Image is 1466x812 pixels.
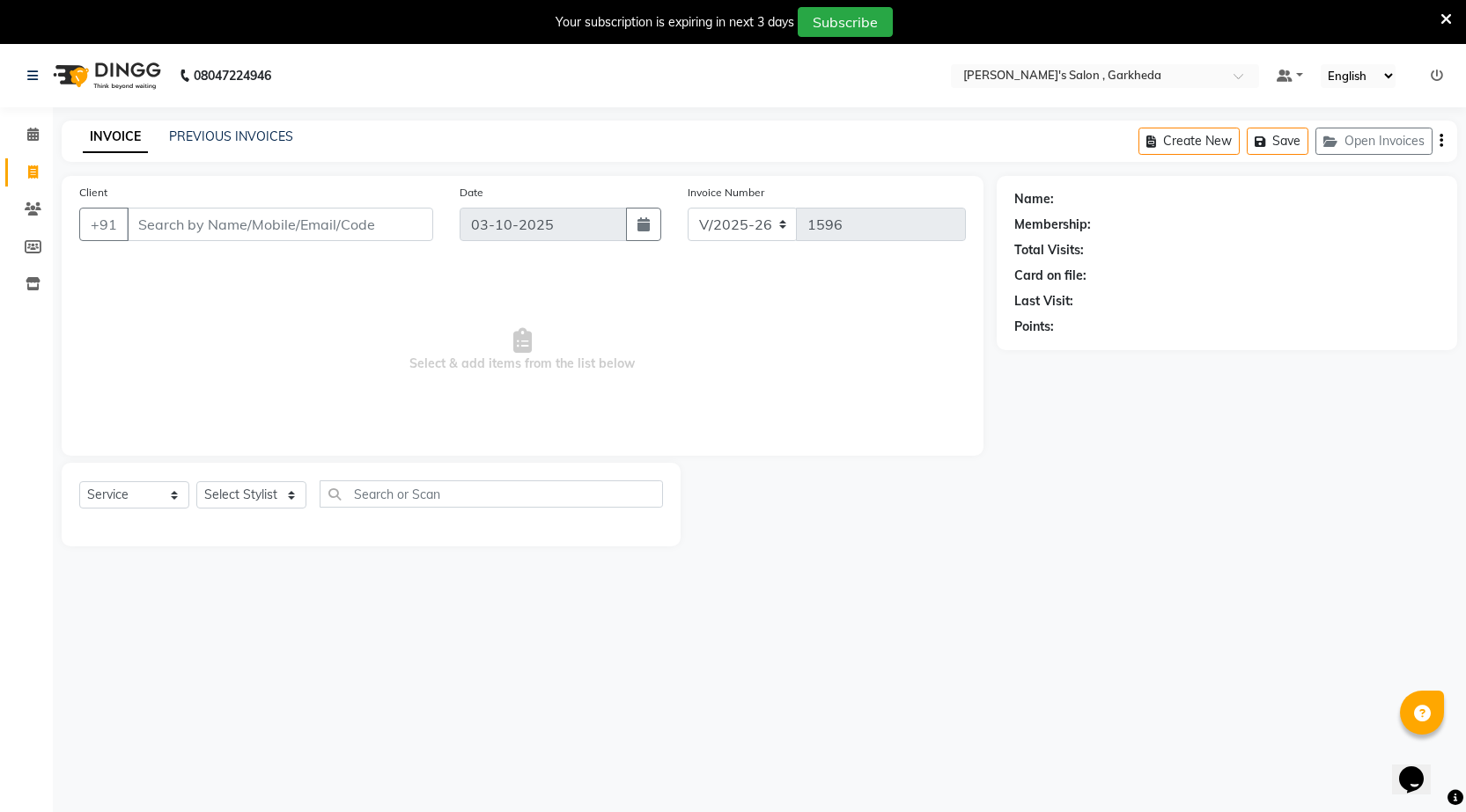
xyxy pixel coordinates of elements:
button: Subscribe [798,7,893,37]
button: Save [1247,128,1308,155]
div: Last Visit: [1014,292,1073,311]
button: +91 [79,208,129,241]
input: Search by Name/Mobile/Email/Code [127,208,433,241]
div: Membership: [1014,216,1091,234]
label: Date [460,185,483,201]
label: Client [79,185,107,201]
label: Invoice Number [688,185,764,201]
a: INVOICE [83,121,148,153]
img: logo [45,51,166,100]
span: Select & add items from the list below [79,262,966,438]
button: Open Invoices [1315,128,1433,155]
b: 08047224946 [194,51,271,100]
div: Total Visits: [1014,241,1084,260]
button: Create New [1138,128,1240,155]
iframe: chat widget [1392,742,1448,794]
div: Your subscription is expiring in next 3 days [556,13,794,32]
div: Points: [1014,318,1054,336]
div: Card on file: [1014,267,1087,285]
a: PREVIOUS INVOICES [169,128,293,144]
div: Name: [1014,190,1054,208]
input: Search or Scan [320,480,663,508]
